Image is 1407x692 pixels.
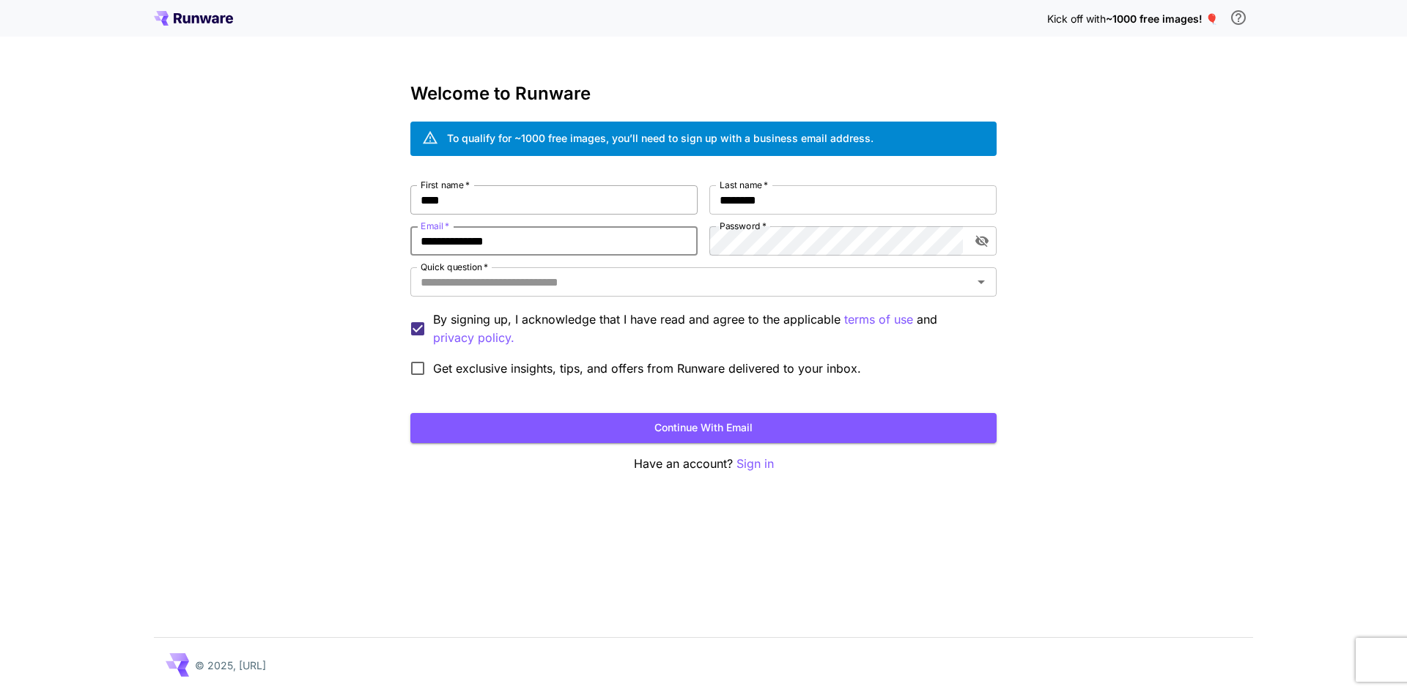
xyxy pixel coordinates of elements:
[421,261,488,273] label: Quick question
[720,179,768,191] label: Last name
[720,220,767,232] label: Password
[844,310,913,329] p: terms of use
[844,310,913,329] button: By signing up, I acknowledge that I have read and agree to the applicable and privacy policy.
[1224,3,1253,32] button: In order to qualify for free credit, you need to sign up with a business email address and click ...
[410,83,997,104] h3: Welcome to Runware
[433,329,514,347] button: By signing up, I acknowledge that I have read and agree to the applicable terms of use and
[1106,12,1218,25] span: ~1000 free images! 🎈
[736,455,774,473] button: Sign in
[971,272,991,292] button: Open
[433,360,861,377] span: Get exclusive insights, tips, and offers from Runware delivered to your inbox.
[969,228,995,254] button: toggle password visibility
[433,329,514,347] p: privacy policy.
[410,455,997,473] p: Have an account?
[447,130,874,146] div: To qualify for ~1000 free images, you’ll need to sign up with a business email address.
[421,220,449,232] label: Email
[433,310,985,347] p: By signing up, I acknowledge that I have read and agree to the applicable and
[421,179,470,191] label: First name
[410,413,997,443] button: Continue with email
[1047,12,1106,25] span: Kick off with
[195,658,266,673] p: © 2025, [URL]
